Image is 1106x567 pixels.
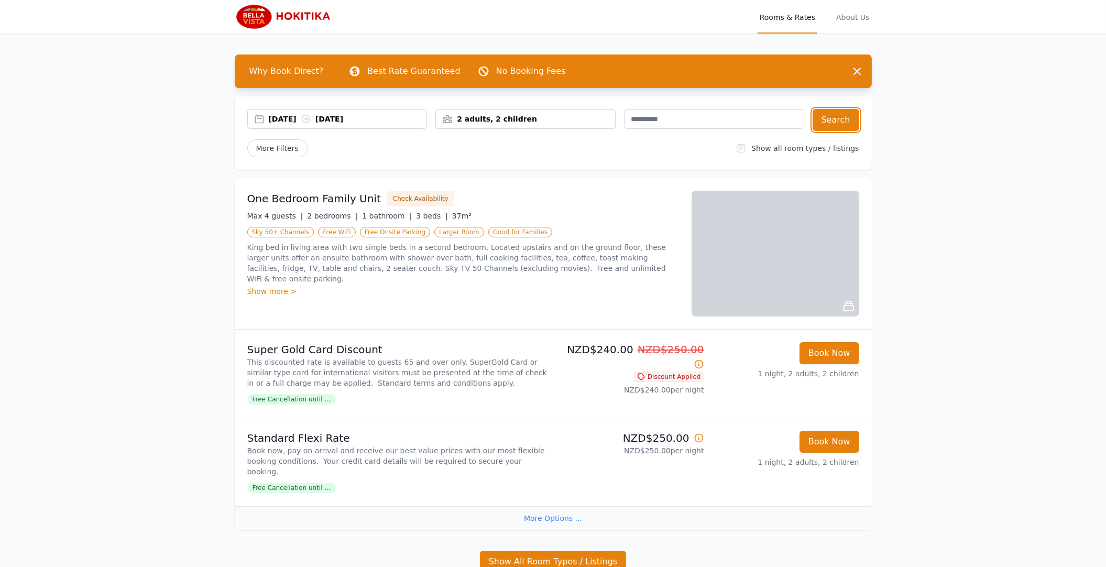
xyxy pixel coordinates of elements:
p: NZD$250.00 per night [557,445,704,456]
span: Free WiFi [318,227,356,237]
span: Free Cancellation until ... [247,394,336,405]
span: 1 bathroom | [362,212,412,220]
div: [DATE] [DATE] [269,114,427,124]
p: No Booking Fees [496,65,566,78]
span: Sky 50+ Channels [247,227,314,237]
span: Why Book Direct? [241,61,332,82]
p: Standard Flexi Rate [247,431,549,445]
span: Free Cancellation until ... [247,483,336,493]
p: NZD$240.00 [557,342,704,372]
span: Larger Room [434,227,484,237]
button: Book Now [800,342,859,364]
span: 37m² [452,212,472,220]
div: Show more > [247,286,679,297]
p: King bed in living area with two single beds in a second bedroom. Located upstairs and on the gro... [247,242,679,284]
label: Show all room types / listings [751,144,859,152]
span: More Filters [247,139,308,157]
p: Best Rate Guaranteed [367,65,460,78]
p: NZD$250.00 [557,431,704,445]
p: 1 night, 2 adults, 2 children [713,457,859,467]
span: Free Onsite Parking [360,227,430,237]
div: More Options ... [235,506,872,530]
img: Bella Vista Hokitika [235,4,335,29]
p: NZD$240.00 per night [557,385,704,395]
p: 1 night, 2 adults, 2 children [713,368,859,379]
span: 2 bedrooms | [307,212,358,220]
button: Check Availability [387,191,454,206]
span: 3 beds | [416,212,448,220]
div: 2 adults, 2 children [436,114,615,124]
p: Book now, pay on arrival and receive our best value prices with our most flexible booking conditi... [247,445,549,477]
span: Good for Families [488,227,552,237]
button: Book Now [800,431,859,453]
button: Search [813,109,859,131]
span: Max 4 guests | [247,212,303,220]
p: Super Gold Card Discount [247,342,549,357]
p: This discounted rate is available to guests 65 and over only. SuperGold Card or similar type card... [247,357,549,388]
span: NZD$250.00 [638,343,704,356]
h3: One Bedroom Family Unit [247,191,381,206]
span: Discount Applied [634,372,704,382]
